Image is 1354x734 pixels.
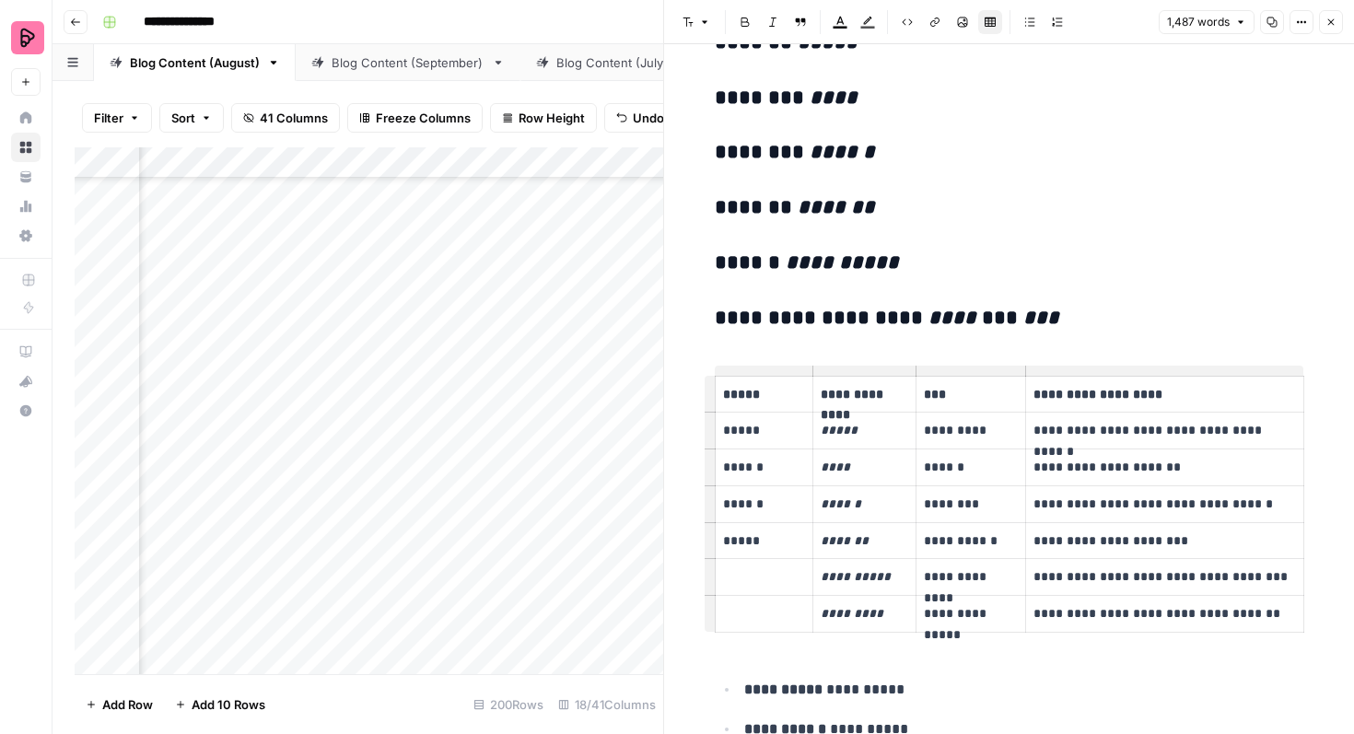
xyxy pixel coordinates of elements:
button: 1,487 words [1159,10,1255,34]
a: AirOps Academy [11,337,41,367]
span: Filter [94,109,123,127]
a: Browse [11,133,41,162]
button: Sort [159,103,224,133]
span: Add 10 Rows [192,695,265,714]
button: Row Height [490,103,597,133]
span: Row Height [519,109,585,127]
a: Blog Content (September) [296,44,520,81]
button: Help + Support [11,396,41,425]
button: Freeze Columns [347,103,483,133]
div: 200 Rows [466,690,551,719]
a: Home [11,103,41,133]
span: Sort [171,109,195,127]
div: What's new? [12,367,40,395]
span: Add Row [102,695,153,714]
div: Blog Content (August) [130,53,260,72]
div: Blog Content (July) [556,53,670,72]
a: Blog Content (August) [94,44,296,81]
div: Blog Content (September) [332,53,484,72]
button: Add Row [75,690,164,719]
span: 1,487 words [1167,14,1230,30]
a: Your Data [11,162,41,192]
button: Add 10 Rows [164,690,276,719]
button: Workspace: Preply [11,15,41,61]
button: Undo [604,103,676,133]
div: 18/41 Columns [551,690,663,719]
img: Preply Logo [11,21,44,54]
a: Usage [11,192,41,221]
button: 41 Columns [231,103,340,133]
button: What's new? [11,367,41,396]
a: Blog Content (July) [520,44,706,81]
span: Undo [633,109,664,127]
button: Filter [82,103,152,133]
span: 41 Columns [260,109,328,127]
span: Freeze Columns [376,109,471,127]
a: Settings [11,221,41,250]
